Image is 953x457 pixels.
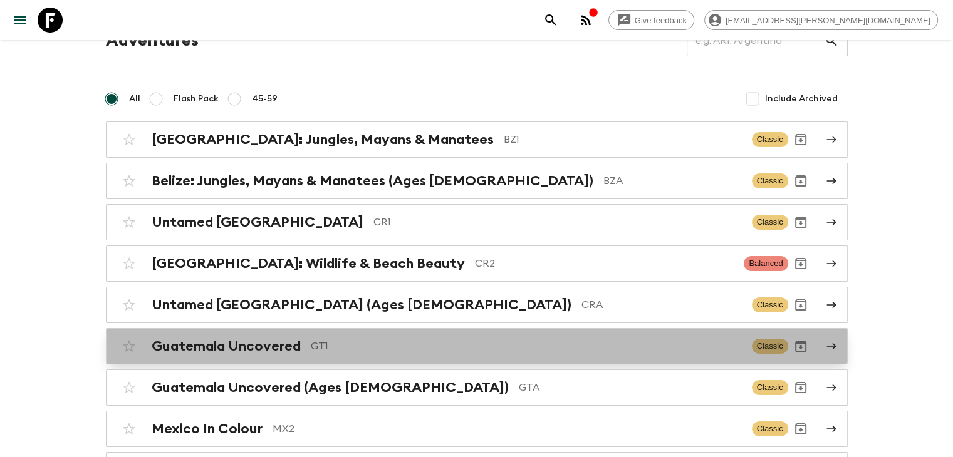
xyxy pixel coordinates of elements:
h2: [GEOGRAPHIC_DATA]: Wildlife & Beach Beauty [152,255,465,272]
p: BZ1 [504,132,742,147]
button: Archive [788,168,813,193]
button: search adventures [538,8,563,33]
span: Classic [752,173,788,188]
div: [EMAIL_ADDRESS][PERSON_NAME][DOMAIN_NAME] [704,10,938,30]
button: Archive [788,127,813,152]
h2: Belize: Jungles, Mayans & Manatees (Ages [DEMOGRAPHIC_DATA]) [152,173,593,189]
a: Guatemala UncoveredGT1ClassicArchive [106,328,848,364]
span: Classic [752,380,788,395]
p: GTA [519,380,742,395]
input: e.g. AR1, Argentina [687,23,824,58]
button: Archive [788,334,813,359]
h2: Guatemala Uncovered [152,338,301,354]
span: Classic [752,339,788,354]
h2: [GEOGRAPHIC_DATA]: Jungles, Mayans & Manatees [152,131,494,148]
a: Give feedback [608,10,694,30]
span: Classic [752,132,788,147]
button: menu [8,8,33,33]
a: [GEOGRAPHIC_DATA]: Wildlife & Beach BeautyCR2BalancedArchive [106,245,848,282]
a: Mexico In ColourMX2ClassicArchive [106,411,848,447]
h2: Mexico In Colour [152,421,263,437]
p: CR1 [373,215,742,230]
h2: Untamed [GEOGRAPHIC_DATA] (Ages [DEMOGRAPHIC_DATA]) [152,297,571,313]
span: Balanced [744,256,788,271]
button: Archive [788,210,813,235]
a: Belize: Jungles, Mayans & Manatees (Ages [DEMOGRAPHIC_DATA])BZAClassicArchive [106,163,848,199]
span: [EMAIL_ADDRESS][PERSON_NAME][DOMAIN_NAME] [719,16,937,25]
span: 45-59 [252,93,278,105]
a: Untamed [GEOGRAPHIC_DATA]CR1ClassicArchive [106,204,848,240]
span: Classic [752,215,788,230]
p: CRA [581,297,742,312]
button: Archive [788,375,813,400]
h2: Guatemala Uncovered (Ages [DEMOGRAPHIC_DATA]) [152,379,509,396]
p: MX2 [273,421,742,436]
span: Classic [752,297,788,312]
h1: Adventures [106,28,199,53]
p: CR2 [475,256,734,271]
h2: Untamed [GEOGRAPHIC_DATA] [152,214,363,230]
span: Give feedback [628,16,694,25]
a: Untamed [GEOGRAPHIC_DATA] (Ages [DEMOGRAPHIC_DATA])CRAClassicArchive [106,287,848,323]
span: All [129,93,140,105]
button: Archive [788,251,813,276]
a: [GEOGRAPHIC_DATA]: Jungles, Mayans & ManateesBZ1ClassicArchive [106,121,848,158]
p: GT1 [311,339,742,354]
a: Guatemala Uncovered (Ages [DEMOGRAPHIC_DATA])GTAClassicArchive [106,369,848,406]
button: Archive [788,416,813,441]
span: Flash Pack [174,93,219,105]
span: Include Archived [765,93,838,105]
span: Classic [752,421,788,436]
button: Archive [788,292,813,317]
p: BZA [603,173,742,188]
